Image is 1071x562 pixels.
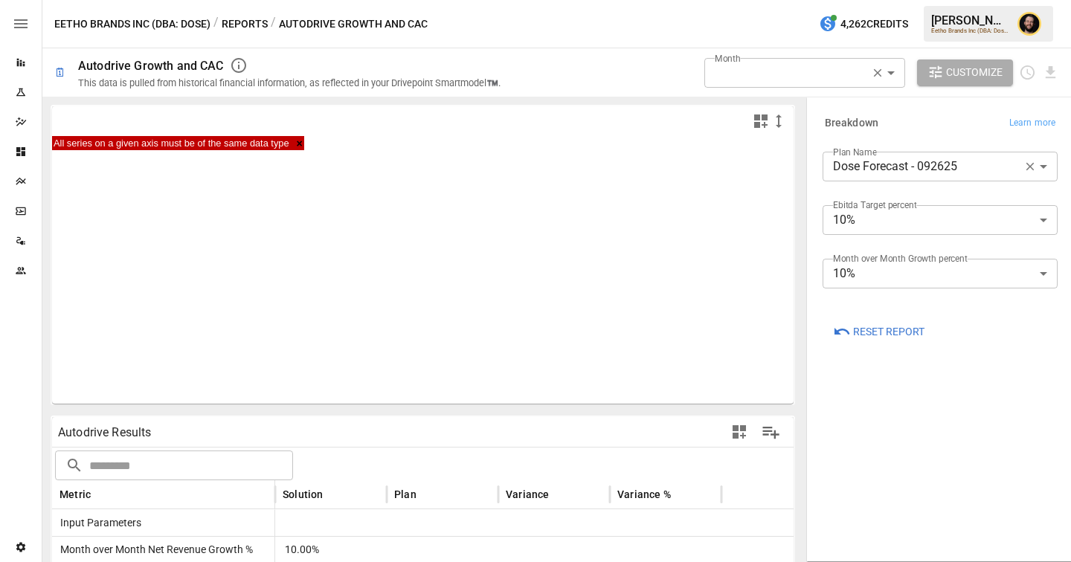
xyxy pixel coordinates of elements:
div: This data is pulled from historical financial information, as reflected in your Drivepoint Smartm... [78,77,501,88]
span: Plan [394,487,416,502]
label: Ebitda Target percent [833,198,917,211]
button: Sort [92,484,113,505]
button: Customize [917,59,1014,86]
button: Reset Report [823,318,935,345]
span: Variance [506,487,549,502]
div: [PERSON_NAME] [931,13,1009,28]
div: 10% [823,205,1058,235]
div: Dose Forecast - 092625 [823,152,1047,181]
button: Sort [672,484,693,505]
label: Month over Month Growth percent [833,252,968,265]
label: Month [715,52,741,65]
span: Variance % [617,487,671,502]
h6: Breakdown [825,115,878,132]
button: Schedule report [1019,64,1036,81]
div: 🗓 [54,65,66,80]
div: Autodrive Results [58,425,152,439]
div: / [213,15,219,33]
label: Plan Name [833,146,877,158]
span: Reset Report [853,323,924,341]
button: 4,262Credits [813,10,914,38]
div: Eetho Brands Inc (DBA: Dose) [931,28,1009,34]
span: 4,262 Credits [840,15,908,33]
button: Sort [550,484,571,505]
span: Input Parameters [54,510,141,536]
div: Autodrive Growth and CAC [78,59,224,73]
button: Ciaran Nugent [1009,3,1050,45]
span: All series on a given axis must be of the same data type [52,136,304,150]
button: Sort [418,484,439,505]
span: × [289,138,303,149]
button: Manage Columns [754,416,788,449]
span: Metric [59,487,91,502]
div: 10% [823,259,1058,288]
img: Ciaran Nugent [1017,12,1041,36]
button: Eetho Brands Inc (DBA: Dose) [54,15,210,33]
div: / [271,15,276,33]
span: Customize [946,63,1003,82]
span: Solution [283,487,323,502]
span: Learn more [1009,116,1055,131]
button: Sort [324,484,345,505]
button: Download report [1042,64,1059,81]
button: Reports [222,15,268,33]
